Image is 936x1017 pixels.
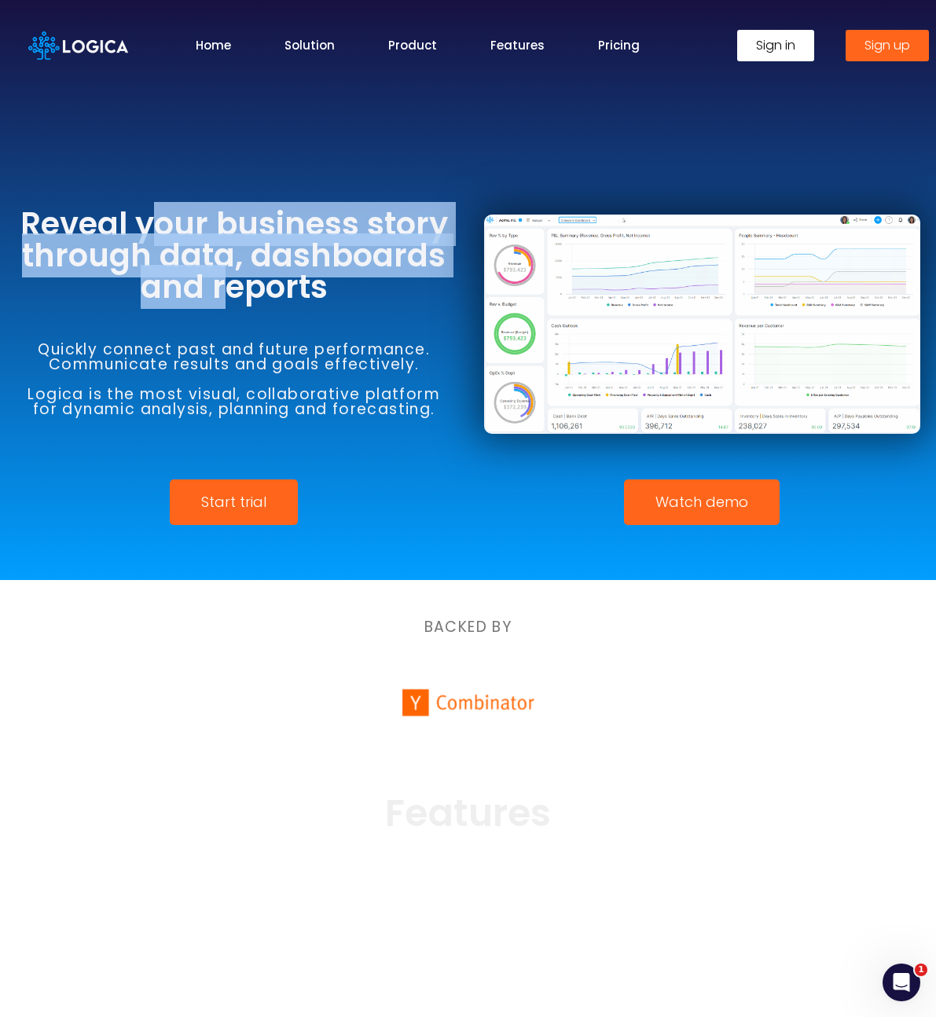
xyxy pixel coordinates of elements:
[490,36,545,54] a: Features
[915,964,927,976] span: 1
[28,35,128,53] a: Logica
[170,479,298,525] a: Start trial
[201,495,266,509] span: Start trial
[624,479,780,525] a: Watch demo
[16,342,453,417] h6: Quickly connect past and future performance. Communicate results and goals effectively. Logica is...
[737,30,814,61] a: Sign in
[284,36,335,54] a: Solution
[883,964,920,1001] iframe: Intercom live chat
[28,31,128,60] img: Logica
[864,39,910,52] span: Sign up
[655,495,748,509] span: Watch demo
[16,208,453,303] h3: Reveal your business story through data, dashboards and reports
[388,36,437,54] a: Product
[44,619,893,634] h6: BACKED BY
[28,795,908,832] h2: Features
[598,36,640,54] a: Pricing
[846,30,929,61] a: Sign up
[756,39,795,52] span: Sign in
[196,36,231,54] a: Home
